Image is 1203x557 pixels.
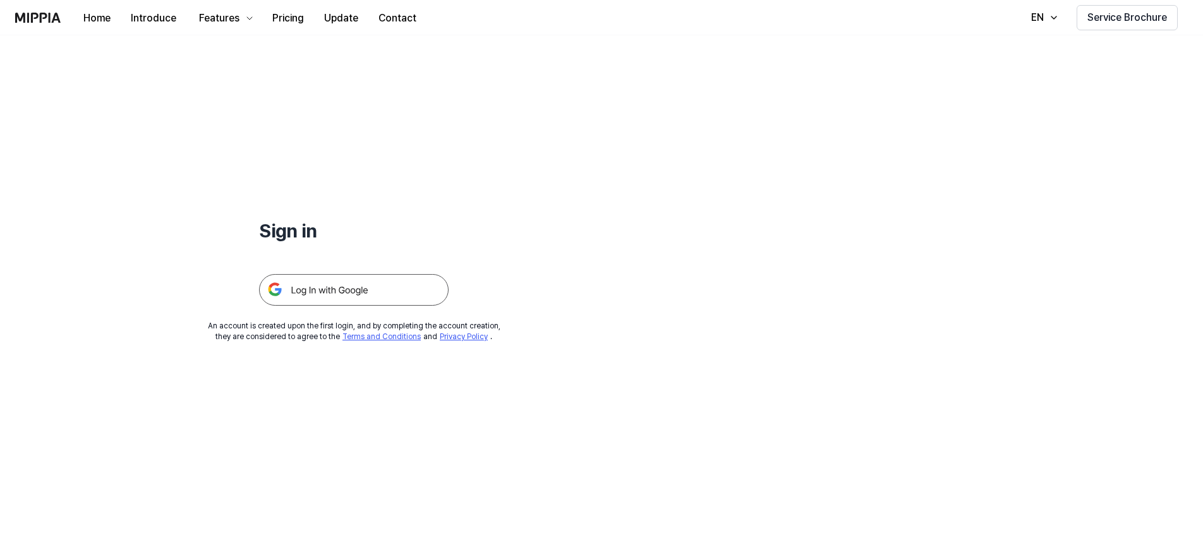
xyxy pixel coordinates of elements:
button: Features [186,6,262,31]
h1: Sign in [259,217,449,244]
button: Contact [368,6,426,31]
img: logo [15,13,61,23]
a: Update [314,1,368,35]
div: Features [196,11,242,26]
div: EN [1029,10,1046,25]
button: Service Brochure [1077,5,1178,30]
div: An account is created upon the first login, and by completing the account creation, they are cons... [208,321,500,342]
a: Privacy Policy [440,332,488,341]
button: Pricing [262,6,314,31]
button: Introduce [121,6,186,31]
img: 구글 로그인 버튼 [259,274,449,306]
button: Update [314,6,368,31]
button: Home [73,6,121,31]
button: EN [1019,5,1067,30]
a: Terms and Conditions [342,332,421,341]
